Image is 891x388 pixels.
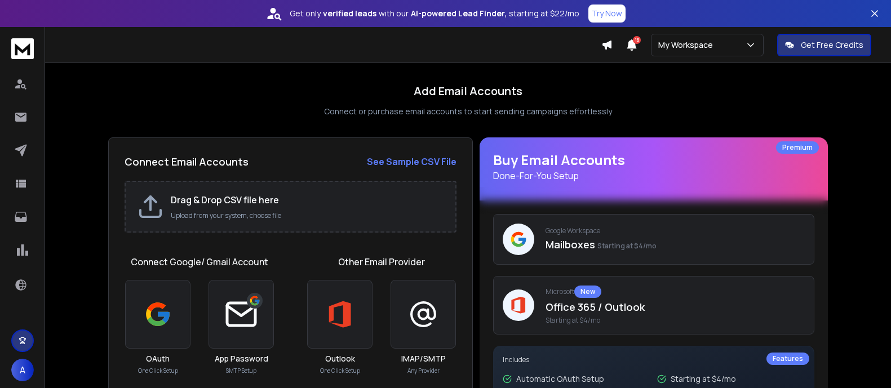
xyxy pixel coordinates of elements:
div: Premium [776,141,819,154]
p: My Workspace [658,39,717,51]
strong: AI-powered Lead Finder, [411,8,507,19]
p: Automatic OAuth Setup [516,373,604,385]
p: SMTP Setup [226,367,256,375]
p: Get only with our starting at $22/mo [290,8,579,19]
h3: IMAP/SMTP [401,353,446,364]
span: 16 [633,36,641,44]
div: New [574,286,601,298]
p: Google Workspace [546,226,805,235]
p: Microsoft [546,286,805,298]
p: Upload from your system, choose file [171,211,444,220]
h1: Add Email Accounts [414,83,522,99]
h2: Drag & Drop CSV file here [171,193,444,207]
p: Office 365 / Outlook [546,299,805,315]
button: A [11,359,34,381]
h1: Connect Google/ Gmail Account [131,255,268,269]
p: One Click Setup [320,367,360,375]
h3: Outlook [325,353,355,364]
button: Try Now [588,5,626,23]
p: Any Provider [407,367,440,375]
div: Features [766,353,809,365]
p: Try Now [592,8,622,19]
h3: OAuth [146,353,170,364]
h1: Other Email Provider [338,255,425,269]
p: Starting at $4/mo [671,373,736,385]
p: One Click Setup [138,367,178,375]
a: See Sample CSV File [367,155,456,168]
button: Get Free Credits [777,34,871,56]
p: Get Free Credits [801,39,863,51]
p: Connect or purchase email accounts to start sending campaigns effortlessly [324,106,612,117]
strong: See Sample CSV File [367,155,456,168]
img: logo [11,38,34,59]
h3: App Password [215,353,268,364]
h2: Connect Email Accounts [125,154,249,170]
span: Starting at $4/mo [546,316,805,325]
span: Starting at $4/mo [597,241,657,251]
p: Includes [503,355,805,364]
p: Done-For-You Setup [493,169,814,182]
strong: verified leads [323,8,376,19]
h1: Buy Email Accounts [493,151,814,182]
p: Mailboxes [546,237,805,252]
